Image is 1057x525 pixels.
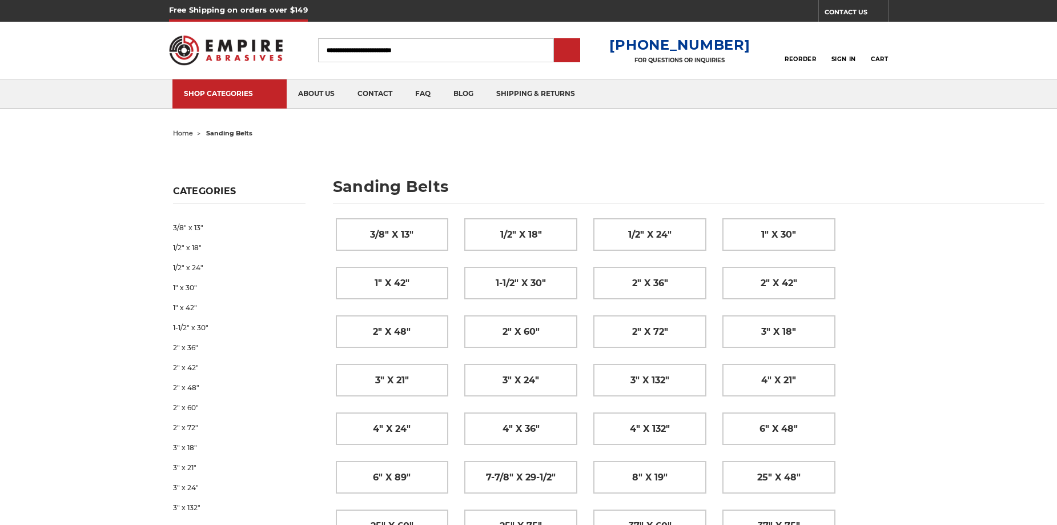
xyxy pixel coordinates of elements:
span: 1/2" x 18" [500,225,542,245]
span: 1" x 30" [761,225,796,245]
a: home [173,129,193,137]
a: 2" x 60" [173,398,306,418]
p: FOR QUESTIONS OR INQUIRIES [609,57,750,64]
span: 6" x 89" [373,468,411,487]
span: 6" x 48" [759,419,798,439]
a: 6" x 48" [723,413,835,444]
h1: sanding belts [333,179,1044,203]
span: 4" x 21" [761,371,796,390]
a: 2" x 36" [173,338,306,358]
span: 2" x 60" [503,322,540,342]
span: 8" x 19" [632,468,668,487]
h5: Categories [173,186,306,203]
span: 3" x 18" [761,322,796,342]
span: 1/2" x 24" [628,225,672,245]
a: shipping & returns [485,79,586,109]
a: 1-1/2" x 30" [173,318,306,338]
a: 3/8" x 13" [173,218,306,238]
span: 1-1/2" x 30" [496,274,546,293]
span: 3/8" x 13" [370,225,413,245]
img: Empire Abrasives [169,28,283,73]
a: 25" x 48" [723,462,835,493]
a: 1/2" x 24" [173,258,306,278]
span: sanding belts [206,129,252,137]
span: 3" x 132" [630,371,669,390]
a: 8" x 19" [594,462,706,493]
a: 2" x 72" [173,418,306,438]
a: 1" x 30" [173,278,306,298]
a: 4" x 24" [336,413,448,444]
a: 4" x 132" [594,413,706,444]
a: contact [346,79,404,109]
a: 2" x 60" [465,316,577,347]
span: Reorder [785,55,816,63]
span: 1" x 42" [375,274,409,293]
a: CONTACT US [825,6,888,22]
a: 7-7/8" x 29-1/2" [465,462,577,493]
a: 2" x 48" [173,378,306,398]
a: 1/2" x 24" [594,219,706,250]
a: 4" x 36" [465,413,577,444]
a: 3" x 24" [465,364,577,396]
a: 1/2" x 18" [465,219,577,250]
span: 4" x 24" [373,419,411,439]
span: 2" x 42" [761,274,797,293]
span: 3" x 24" [503,371,539,390]
div: SHOP CATEGORIES [184,89,275,98]
a: 3" x 18" [723,316,835,347]
a: 2" x 42" [173,358,306,378]
a: faq [404,79,442,109]
a: 6" x 89" [336,462,448,493]
a: 3" x 21" [173,458,306,478]
span: 7-7/8" x 29-1/2" [486,468,556,487]
a: 3" x 132" [594,364,706,396]
a: 1" x 30" [723,219,835,250]
a: 3" x 18" [173,438,306,458]
a: about us [287,79,346,109]
span: 4" x 36" [503,419,540,439]
a: 1/2" x 18" [173,238,306,258]
span: 25" x 48" [757,468,801,487]
a: Reorder [785,38,816,62]
a: 3" x 21" [336,364,448,396]
a: 3" x 132" [173,498,306,518]
span: 2" x 48" [373,322,411,342]
a: 4" x 21" [723,364,835,396]
span: 4" x 132" [630,419,670,439]
a: blog [442,79,485,109]
a: 1" x 42" [336,267,448,299]
span: 2" x 72" [632,322,668,342]
a: 2" x 72" [594,316,706,347]
input: Submit [556,39,578,62]
a: [PHONE_NUMBER] [609,37,750,53]
a: 1-1/2" x 30" [465,267,577,299]
a: 2" x 48" [336,316,448,347]
a: 2" x 42" [723,267,835,299]
a: 1" x 42" [173,298,306,318]
span: Sign In [831,55,856,63]
span: 2" x 36" [632,274,668,293]
a: 3/8" x 13" [336,219,448,250]
span: 3" x 21" [375,371,409,390]
a: Cart [871,38,888,63]
span: Cart [871,55,888,63]
a: 2" x 36" [594,267,706,299]
a: 3" x 24" [173,478,306,498]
